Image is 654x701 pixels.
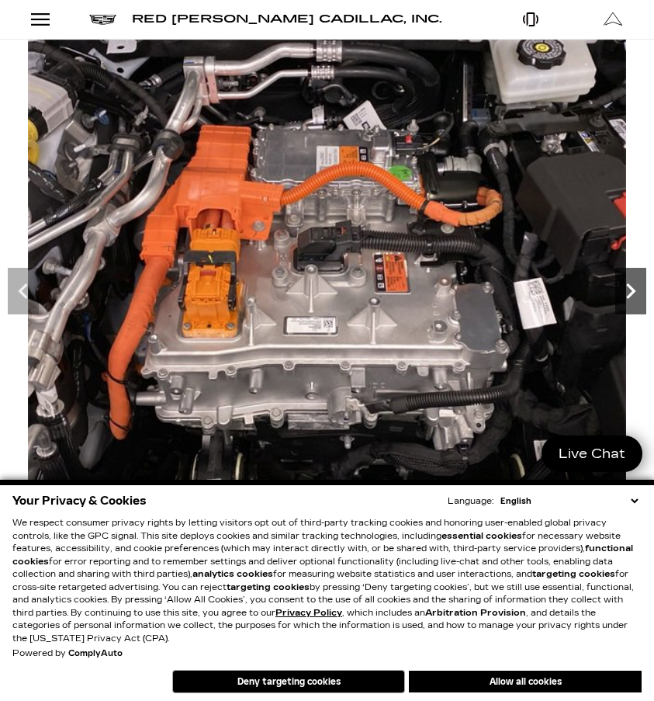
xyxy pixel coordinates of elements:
select: Language Select [497,495,642,508]
strong: targeting cookies [532,569,615,579]
strong: targeting cookies [227,582,310,592]
span: Red [PERSON_NAME] Cadillac, Inc. [132,12,442,26]
span: Live Chat [551,445,633,463]
img: Cadillac logo [89,15,116,25]
strong: essential cookies [441,531,522,541]
a: Live Chat [542,436,642,472]
div: Previous [8,268,39,314]
a: ComplyAuto [68,649,123,658]
u: Privacy Policy [275,608,342,618]
strong: Arbitration Provision [425,608,526,618]
span: Your Privacy & Cookies [12,490,147,512]
a: Cadillac logo [89,14,116,25]
div: Next [615,268,646,314]
div: Language: [448,497,493,505]
strong: analytics cookies [192,569,273,579]
strong: functional cookies [12,543,633,567]
a: Red [PERSON_NAME] Cadillac, Inc. [132,14,442,25]
p: We respect consumer privacy rights by letting visitors opt out of third-party tracking cookies an... [12,517,642,645]
div: Powered by [12,649,123,658]
button: Deny targeting cookies [172,670,405,693]
button: Allow all cookies [409,671,642,692]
